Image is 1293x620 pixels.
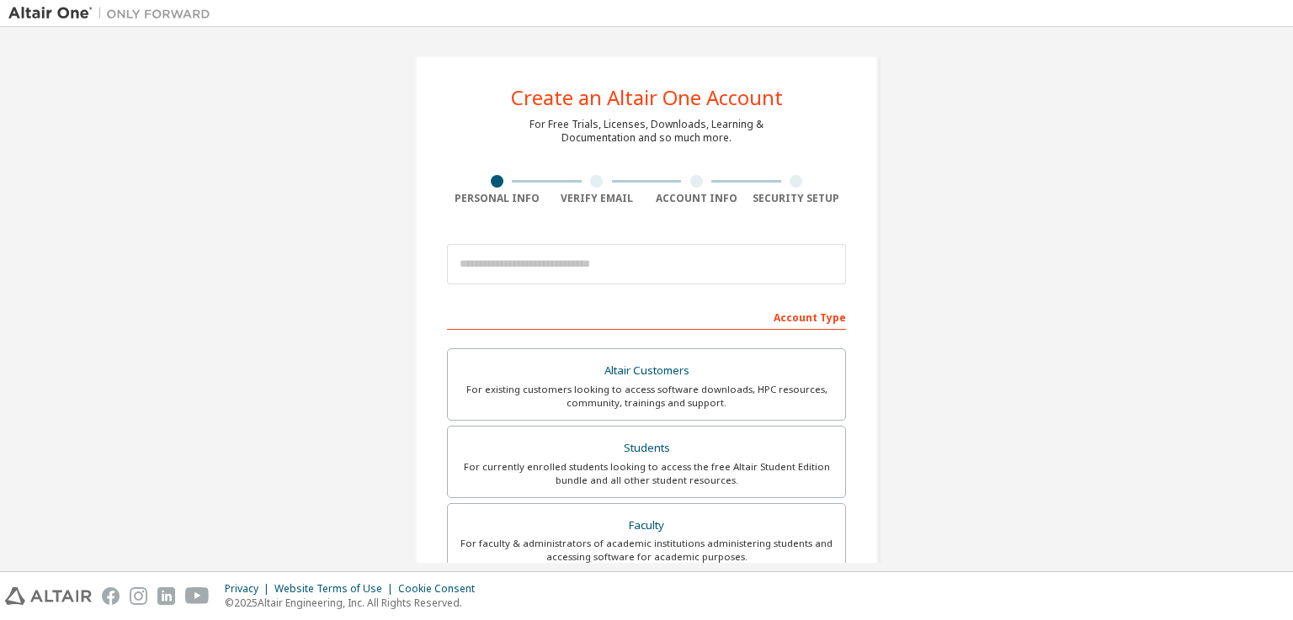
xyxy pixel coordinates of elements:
[458,537,835,564] div: For faculty & administrators of academic institutions administering students and accessing softwa...
[447,192,547,205] div: Personal Info
[747,192,847,205] div: Security Setup
[529,118,764,145] div: For Free Trials, Licenses, Downloads, Learning & Documentation and so much more.
[458,437,835,460] div: Students
[547,192,647,205] div: Verify Email
[511,87,783,108] div: Create an Altair One Account
[458,514,835,538] div: Faculty
[646,192,747,205] div: Account Info
[8,5,219,22] img: Altair One
[398,582,485,596] div: Cookie Consent
[102,587,120,605] img: facebook.svg
[185,587,210,605] img: youtube.svg
[225,596,485,610] p: © 2025 Altair Engineering, Inc. All Rights Reserved.
[130,587,147,605] img: instagram.svg
[274,582,398,596] div: Website Terms of Use
[225,582,274,596] div: Privacy
[458,359,835,383] div: Altair Customers
[458,460,835,487] div: For currently enrolled students looking to access the free Altair Student Edition bundle and all ...
[157,587,175,605] img: linkedin.svg
[447,303,846,330] div: Account Type
[458,383,835,410] div: For existing customers looking to access software downloads, HPC resources, community, trainings ...
[5,587,92,605] img: altair_logo.svg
